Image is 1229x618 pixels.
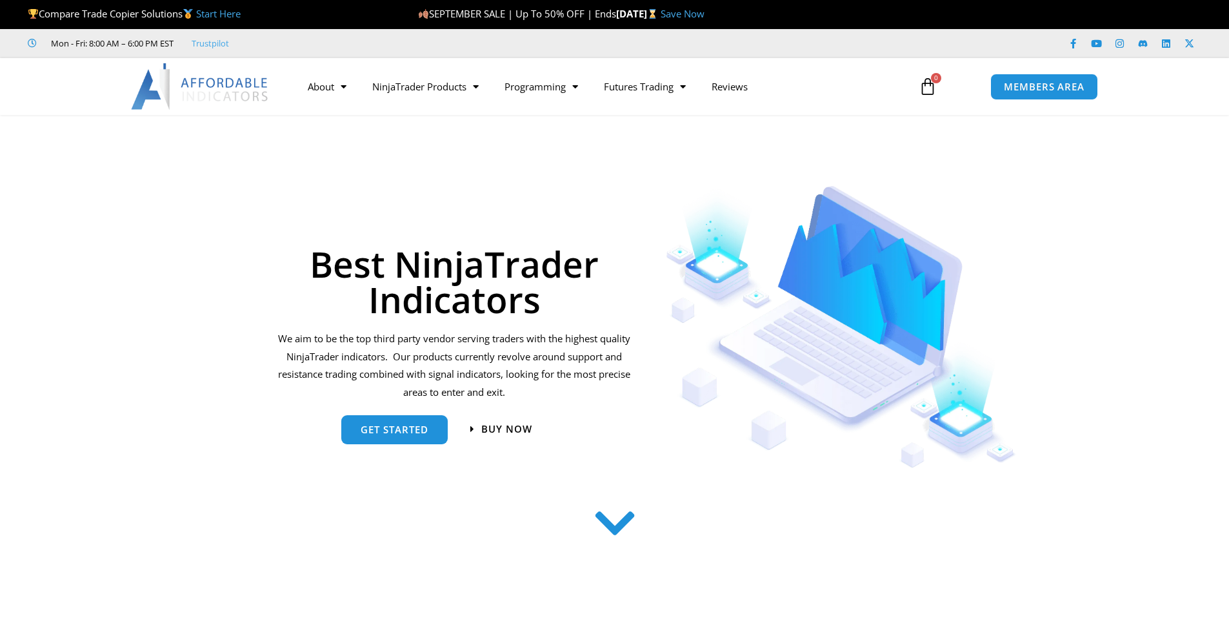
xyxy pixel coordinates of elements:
[359,72,492,101] a: NinjaTrader Products
[616,7,661,20] strong: [DATE]
[192,36,229,51] a: Trustpilot
[341,415,448,444] a: get started
[591,72,699,101] a: Futures Trading
[931,73,941,83] span: 0
[648,9,657,19] img: ⌛
[183,9,193,19] img: 🥇
[131,63,270,110] img: LogoAI | Affordable Indicators – NinjaTrader
[419,9,428,19] img: 🍂
[276,246,633,317] h1: Best NinjaTrader Indicators
[666,186,1016,468] img: Indicators 1 | Affordable Indicators – NinjaTrader
[481,424,532,434] span: Buy now
[470,424,532,434] a: Buy now
[1004,82,1084,92] span: MEMBERS AREA
[196,7,241,20] a: Start Here
[295,72,904,101] nav: Menu
[661,7,704,20] a: Save Now
[699,72,761,101] a: Reviews
[990,74,1098,100] a: MEMBERS AREA
[28,7,241,20] span: Compare Trade Copier Solutions
[418,7,616,20] span: SEPTEMBER SALE | Up To 50% OFF | Ends
[48,36,174,51] span: Mon - Fri: 8:00 AM – 6:00 PM EST
[276,330,633,402] p: We aim to be the top third party vendor serving traders with the highest quality NinjaTrader indi...
[361,425,428,435] span: get started
[28,9,38,19] img: 🏆
[295,72,359,101] a: About
[899,68,956,105] a: 0
[492,72,591,101] a: Programming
